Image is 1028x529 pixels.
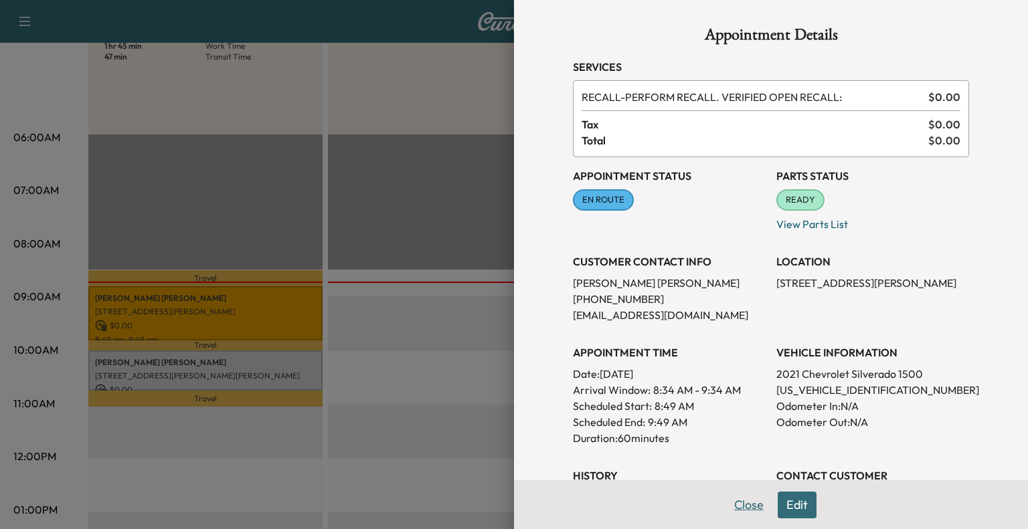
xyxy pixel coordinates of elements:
[776,168,969,184] h3: Parts Status
[776,382,969,398] p: [US_VEHICLE_IDENTIFICATION_NUMBER]
[573,27,969,48] h1: Appointment Details
[778,193,823,207] span: READY
[573,307,766,323] p: [EMAIL_ADDRESS][DOMAIN_NAME]
[928,132,960,148] span: $ 0.00
[648,414,687,430] p: 9:49 AM
[573,467,766,484] h3: History
[573,398,652,414] p: Scheduled Start:
[776,211,969,232] p: View Parts List
[573,59,969,75] h3: Services
[776,253,969,270] h3: LOCATION
[928,116,960,132] span: $ 0.00
[928,89,960,105] span: $ 0.00
[776,467,969,484] h3: CONTACT CUSTOMER
[776,414,969,430] p: Odometer Out: N/A
[776,344,969,360] h3: VEHICLE INFORMATION
[573,253,766,270] h3: CUSTOMER CONTACT INFO
[725,492,772,518] button: Close
[573,275,766,291] p: [PERSON_NAME] [PERSON_NAME]
[776,398,969,414] p: Odometer In: N/A
[573,168,766,184] h3: Appointment Status
[653,382,741,398] span: 8:34 AM - 9:34 AM
[573,291,766,307] p: [PHONE_NUMBER]
[776,275,969,291] p: [STREET_ADDRESS][PERSON_NAME]
[582,132,928,148] span: Total
[582,116,928,132] span: Tax
[573,344,766,360] h3: APPOINTMENT TIME
[776,366,969,382] p: 2021 Chevrolet Silverado 1500
[573,382,766,398] p: Arrival Window:
[573,366,766,382] p: Date: [DATE]
[573,414,645,430] p: Scheduled End:
[778,492,817,518] button: Edit
[655,398,694,414] p: 8:49 AM
[573,430,766,446] p: Duration: 60 minutes
[574,193,632,207] span: EN ROUTE
[582,89,923,105] span: PERFORM RECALL. VERIFIED OPEN RECALL:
